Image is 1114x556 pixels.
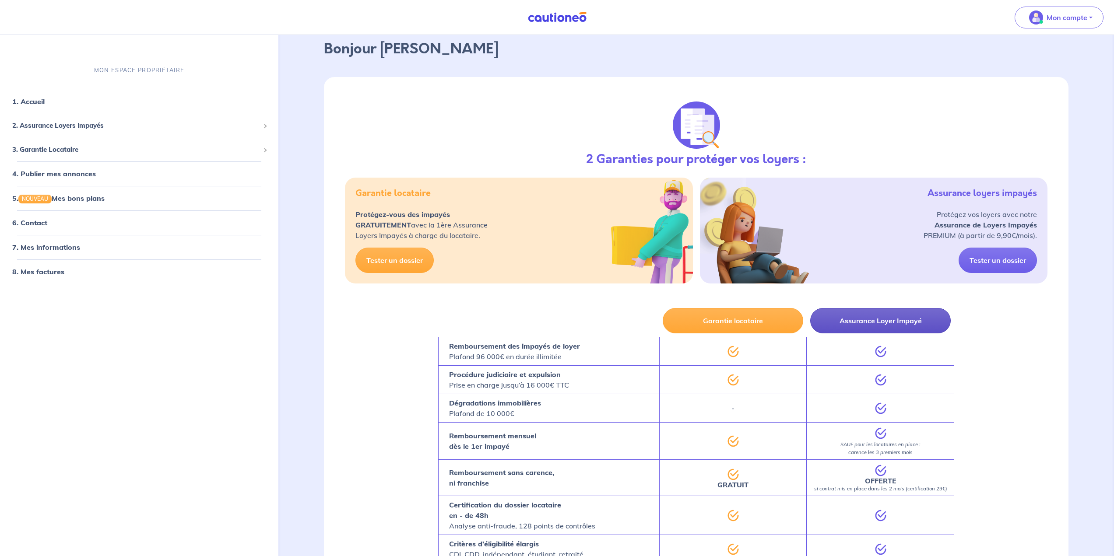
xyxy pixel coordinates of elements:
span: 3. Garantie Locataire [12,145,260,155]
strong: Certification du dossier locataire en - de 48h [449,500,561,520]
h5: Assurance loyers impayés [928,188,1037,199]
p: MON ESPACE PROPRIÉTAIRE [94,66,184,74]
div: 7. Mes informations [4,238,275,256]
img: illu_account_valid_menu.svg [1029,10,1043,24]
p: Analyse anti-fraude, 128 points de contrôles [449,500,595,531]
p: Protégez vos loyers avec notre PREMIUM (à partir de 9,90€/mois). [924,209,1037,241]
strong: Protégez-vous des impayés GRATUITEMENT [355,210,450,229]
strong: Dégradations immobilières [449,399,541,407]
h3: 2 Garanties pour protéger vos loyers : [586,152,806,167]
strong: OFFERTE [865,476,896,485]
a: 1. Accueil [12,97,45,106]
img: Cautioneo [524,12,590,23]
button: Garantie locataire [663,308,803,333]
p: Plafond de 10 000€ [449,398,541,419]
strong: Remboursement sans carence, ni franchise [449,468,554,487]
em: si contrat mis en place dans les 2 mois (certification 29€) [814,486,947,492]
div: - [659,394,807,422]
div: 8. Mes factures [4,263,275,280]
a: 8. Mes factures [12,267,64,276]
a: 4. Publier mes annonces [12,169,96,178]
img: justif-loupe [673,101,720,149]
strong: Remboursement mensuel dès le 1er impayé [449,431,536,451]
button: Assurance Loyer Impayé [810,308,951,333]
a: 5.NOUVEAUMes bons plans [12,194,105,203]
a: 7. Mes informations [12,243,80,252]
span: 2. Assurance Loyers Impayés [12,121,260,131]
a: Tester un dossier [355,248,434,273]
div: 2. Assurance Loyers Impayés [4,117,275,134]
strong: Remboursement des impayés de loyer [449,342,580,350]
div: 3. Garantie Locataire [4,141,275,158]
strong: Assurance de Loyers Impayés [935,220,1037,229]
p: Plafond 96 000€ en durée illimitée [449,341,580,362]
div: 5.NOUVEAUMes bons plans [4,189,275,207]
em: SAUF pour les locataires en place : carence les 3 premiers mois [840,441,921,455]
a: Tester un dossier [959,248,1037,273]
p: Bonjour [PERSON_NAME] [324,38,1068,59]
h5: Garantie locataire [355,188,431,199]
p: Mon compte [1047,12,1087,23]
strong: GRATUIT [717,480,749,489]
strong: Procédure judiciaire et expulsion [449,370,561,379]
p: avec la 1ère Assurance Loyers Impayés à charge du locataire. [355,209,488,241]
button: illu_account_valid_menu.svgMon compte [1015,7,1103,28]
p: Prise en charge jusqu’à 16 000€ TTC [449,369,569,390]
div: 4. Publier mes annonces [4,165,275,182]
div: 6. Contact [4,214,275,231]
a: 6. Contact [12,218,47,227]
div: 1. Accueil [4,93,275,110]
strong: Critères d’éligibilité élargis [449,539,539,548]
